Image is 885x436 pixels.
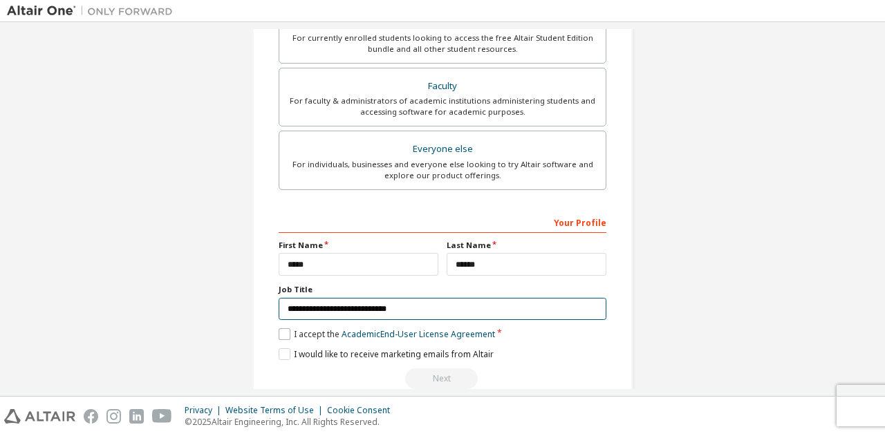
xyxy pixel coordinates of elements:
[279,368,606,389] div: Read and acccept EULA to continue
[279,284,606,295] label: Job Title
[106,409,121,424] img: instagram.svg
[185,405,225,416] div: Privacy
[152,409,172,424] img: youtube.svg
[288,95,597,117] div: For faculty & administrators of academic institutions administering students and accessing softwa...
[279,348,494,360] label: I would like to receive marketing emails from Altair
[279,328,495,340] label: I accept the
[288,77,597,96] div: Faculty
[129,409,144,424] img: linkedin.svg
[7,4,180,18] img: Altair One
[225,405,327,416] div: Website Terms of Use
[279,211,606,233] div: Your Profile
[447,240,606,251] label: Last Name
[327,405,398,416] div: Cookie Consent
[185,416,398,428] p: © 2025 Altair Engineering, Inc. All Rights Reserved.
[288,32,597,55] div: For currently enrolled students looking to access the free Altair Student Edition bundle and all ...
[4,409,75,424] img: altair_logo.svg
[288,140,597,159] div: Everyone else
[342,328,495,340] a: Academic End-User License Agreement
[288,159,597,181] div: For individuals, businesses and everyone else looking to try Altair software and explore our prod...
[84,409,98,424] img: facebook.svg
[279,240,438,251] label: First Name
